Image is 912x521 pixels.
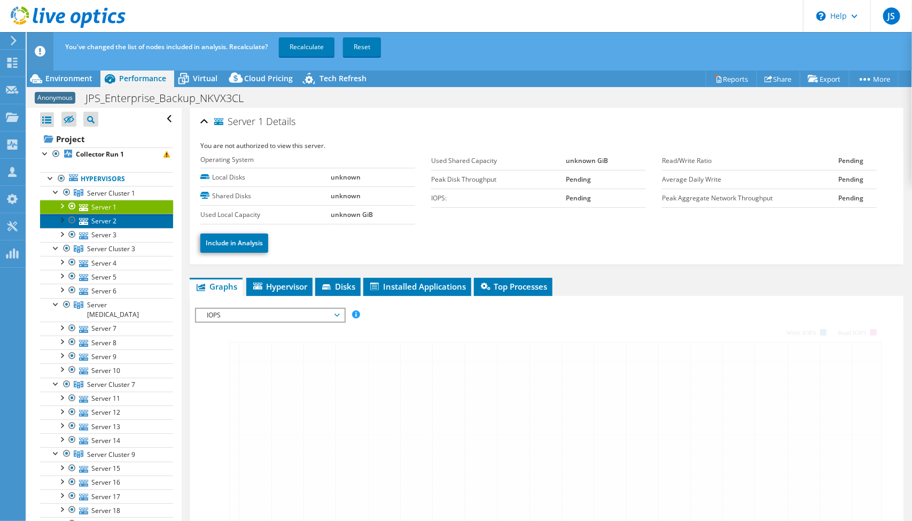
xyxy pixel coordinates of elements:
[40,392,173,406] a: Server 11
[343,37,381,57] a: Reset
[40,336,173,349] a: Server 8
[40,503,173,517] a: Server 18
[40,363,173,377] a: Server 10
[319,73,367,83] span: Tech Refresh
[479,281,547,292] span: Top Processes
[200,234,268,253] a: Include in Analysis
[431,193,566,204] label: IOPS:
[87,300,139,319] span: Server [MEDICAL_DATA]
[566,193,591,203] b: Pending
[87,450,135,459] span: Server Cluster 9
[816,11,826,21] svg: \n
[200,191,331,201] label: Shared Disks
[849,71,899,87] a: More
[40,147,173,161] a: Collector Run 1
[252,281,307,292] span: Hypervisor
[40,200,173,214] a: Server 1
[40,270,173,284] a: Server 5
[40,322,173,336] a: Server 7
[279,37,334,57] a: Recalculate
[706,71,757,87] a: Reports
[40,172,173,186] a: Hypervisors
[431,155,566,166] label: Used Shared Capacity
[369,281,466,292] span: Installed Applications
[662,174,838,185] label: Average Daily Write
[65,42,268,51] span: You've changed the list of nodes included in analysis. Recalculate?
[200,209,331,220] label: Used Local Capacity
[321,281,355,292] span: Disks
[195,281,237,292] span: Graphs
[40,378,173,392] a: Server Cluster 7
[40,433,173,447] a: Server 14
[193,73,217,83] span: Virtual
[40,298,173,322] a: Server Cluster 5
[45,73,92,83] span: Environment
[40,186,173,200] a: Server Cluster 1
[40,214,173,228] a: Server 2
[87,189,135,198] span: Server Cluster 1
[40,284,173,298] a: Server 6
[838,193,863,203] b: Pending
[883,7,900,25] span: JS
[35,92,75,104] span: Anonymous
[119,73,166,83] span: Performance
[81,92,260,104] h1: JPS_Enterprise_Backup_NKVX3CL
[431,174,566,185] label: Peak Disk Throughput
[757,71,800,87] a: Share
[40,462,173,476] a: Server 15
[200,154,331,165] label: Operating System
[331,191,361,200] b: unknown
[40,447,173,461] a: Server Cluster 9
[662,155,838,166] label: Read/Write Ratio
[200,141,325,150] span: You are not authorized to view this server.
[40,406,173,419] a: Server 12
[838,156,863,165] b: Pending
[200,172,331,183] label: Local Disks
[40,242,173,256] a: Server Cluster 3
[244,73,293,83] span: Cloud Pricing
[40,130,173,147] a: Project
[40,419,173,433] a: Server 13
[201,309,339,322] span: IOPS
[331,210,373,219] b: unknown GiB
[800,71,849,87] a: Export
[566,156,608,165] b: unknown GiB
[87,380,135,389] span: Server Cluster 7
[40,349,173,363] a: Server 9
[331,173,361,182] b: unknown
[40,256,173,270] a: Server 4
[838,175,863,184] b: Pending
[87,244,135,253] span: Server Cluster 3
[40,476,173,489] a: Server 16
[40,228,173,242] a: Server 3
[266,115,295,128] span: Details
[566,175,591,184] b: Pending
[214,116,263,127] span: Server 1
[76,150,124,159] b: Collector Run 1
[662,193,838,204] label: Peak Aggregate Network Throughput
[40,489,173,503] a: Server 17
